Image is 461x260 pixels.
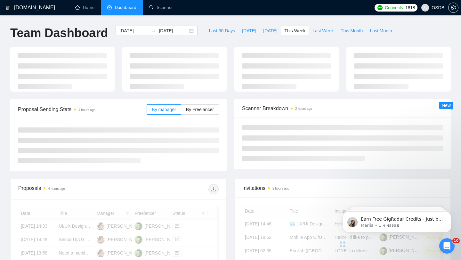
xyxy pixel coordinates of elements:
input: Start date [119,27,149,34]
span: Dashboard [115,5,136,10]
span: Last 30 Days [209,27,235,34]
iframe: Intercom notifications сообщение [333,198,461,243]
button: Last Month [366,26,395,36]
span: user [423,5,427,10]
iframe: Intercom live chat [439,238,455,254]
time: 2 hours ago [295,107,312,110]
span: [DATE] [263,27,277,34]
button: [DATE] [239,26,260,36]
span: Connects: [385,4,404,11]
div: Proposals [18,184,118,194]
span: New [442,103,451,108]
span: dashboard [107,5,112,10]
a: searchScanner [149,5,173,10]
span: This Week [284,27,305,34]
button: Last Week [309,26,337,36]
button: Last 30 Days [205,26,239,36]
span: 1818 [405,4,415,11]
span: setting [449,5,458,10]
span: Proposal Sending Stats [18,105,147,113]
span: By Freelancer [186,107,214,112]
input: End date [159,27,188,34]
time: 2 hours ago [272,187,289,190]
span: 10 [452,238,460,243]
span: to [151,28,156,33]
button: This Week [281,26,309,36]
a: setting [448,5,458,10]
a: homeHome [75,5,94,10]
time: 4 hours ago [78,108,95,112]
span: swap-right [151,28,156,33]
time: 4 hours ago [48,187,65,191]
span: By manager [152,107,176,112]
img: upwork-logo.png [377,5,383,10]
span: [DATE] [242,27,256,34]
button: [DATE] [260,26,281,36]
span: Last Month [370,27,392,34]
button: This Month [337,26,366,36]
button: setting [448,3,458,13]
img: logo [5,3,10,13]
span: Invitations [242,184,443,192]
span: This Month [341,27,363,34]
h1: Team Dashboard [10,26,108,41]
span: Scanner Breakdown [242,104,443,112]
span: Last Week [312,27,334,34]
